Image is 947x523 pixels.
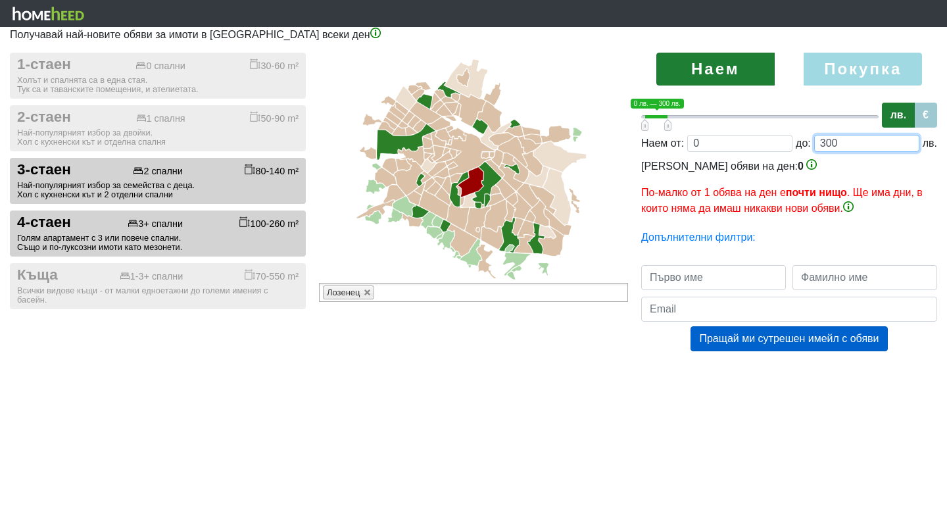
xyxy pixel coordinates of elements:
div: Най-популярният избор за семейства с деца. Хол с кухненски кът и 2 отделни спални [17,181,299,199]
div: 30-60 m² [250,59,299,72]
span: Лозенец [327,287,360,297]
button: 4-стаен 3+ спални 100-260 m² Голям апартамент с 3 или повече спални.Също и по-луксозни имоти като... [10,211,306,257]
img: info-3.png [843,201,854,212]
b: почти нищо [786,187,847,198]
input: Email [641,297,937,322]
div: лв. [923,136,937,151]
div: 70-550 m² [245,269,299,282]
div: [PERSON_NAME] обяви на ден: [641,159,937,216]
label: Покупка [804,53,922,86]
span: 0 лв. — 300 лв. [631,99,684,109]
label: Наем [656,53,775,86]
div: Голям апартамент с 3 или повече спални. Също и по-луксозни имоти като мезонети. [17,234,299,252]
button: Пращай ми сутрешен имейл с обяви [691,326,887,351]
button: 1-стаен 0 спални 30-60 m² Холът и спалнята са в една стая.Тук са и таванските помещения, и ателие... [10,53,306,99]
button: 2-стаен 1 спалня 50-90 m² Най-популярният избор за двойки.Хол с кухненски кът и отделна спалня [10,105,306,151]
input: Фамилно име [792,265,937,290]
span: Къща [17,266,58,284]
span: 2-стаен [17,109,71,126]
div: до: [796,136,811,151]
span: 4-стаен [17,214,71,232]
a: Допълнителни филтри: [641,232,756,243]
span: 0 [798,161,804,172]
img: info-3.png [806,159,817,170]
div: Холът и спалнята са в една стая. Тук са и таванските помещения, и ателиетата. [17,76,299,94]
div: 1 спалня [136,113,185,124]
div: 100-260 m² [239,216,299,230]
p: Получавай най-новите обяви за имоти в [GEOGRAPHIC_DATA] всеки ден [10,27,937,43]
img: info-3.png [370,28,381,38]
div: 2 спални [133,166,182,177]
span: 1-стаен [17,56,71,74]
button: 3-стаен 2 спални 80-140 m² Най-популярният избор за семейства с деца.Хол с кухненски кът и 2 отде... [10,158,306,204]
div: Наем от: [641,136,684,151]
p: По-малко от 1 обява на ден е . Ще има дни, в които няма да имаш никакви нови обяви. [641,185,937,216]
div: 50-90 m² [250,111,299,124]
button: Къща 1-3+ спални 70-550 m² Всички видове къщи - от малки едноетажни до големи имения с басейн. [10,263,306,309]
label: лв. [882,103,915,128]
div: Всички видове къщи - от малки едноетажни до големи имения с басейн. [17,286,299,305]
div: Най-популярният избор за двойки. Хол с кухненски кът и отделна спалня [17,128,299,147]
label: € [914,103,937,128]
div: 0 спални [135,61,185,72]
div: 3+ спални [128,218,183,230]
input: Първо име [641,265,786,290]
span: 3-стаен [17,161,71,179]
div: 80-140 m² [245,164,299,177]
div: 1-3+ спални [120,271,183,282]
